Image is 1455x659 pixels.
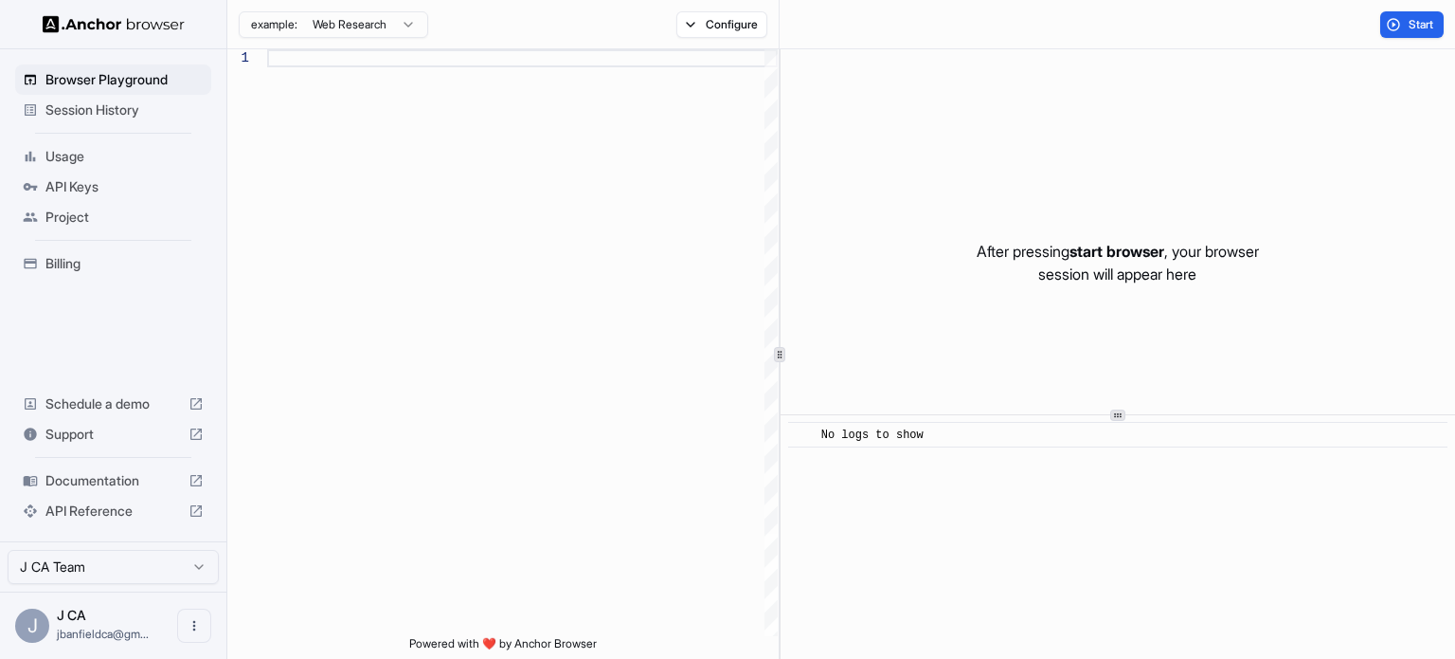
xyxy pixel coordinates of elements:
[1380,11,1444,38] button: Start
[15,95,211,125] div: Session History
[15,466,211,496] div: Documentation
[57,627,149,641] span: jbanfieldca@gmail.com
[676,11,768,38] button: Configure
[45,502,181,521] span: API Reference
[177,609,211,643] button: Open menu
[57,607,86,623] span: J CA
[977,240,1259,285] p: After pressing , your browser session will appear here
[45,425,181,444] span: Support
[45,70,204,89] span: Browser Playground
[227,49,249,67] div: 1
[15,202,211,232] div: Project
[15,389,211,419] div: Schedule a demo
[251,17,297,32] span: example:
[15,609,49,643] div: J
[45,177,204,196] span: API Keys
[15,172,211,202] div: API Keys
[15,496,211,526] div: API Reference
[409,636,597,659] span: Powered with ❤️ by Anchor Browser
[45,101,204,119] span: Session History
[1069,242,1164,261] span: start browser
[43,15,185,33] img: Anchor Logo
[15,248,211,279] div: Billing
[45,394,181,413] span: Schedule a demo
[45,254,204,273] span: Billing
[821,429,924,442] span: No logs to show
[45,471,181,490] span: Documentation
[15,141,211,172] div: Usage
[15,64,211,95] div: Browser Playground
[798,426,807,445] span: ​
[45,208,204,227] span: Project
[15,419,211,449] div: Support
[1409,17,1435,32] span: Start
[45,147,204,166] span: Usage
